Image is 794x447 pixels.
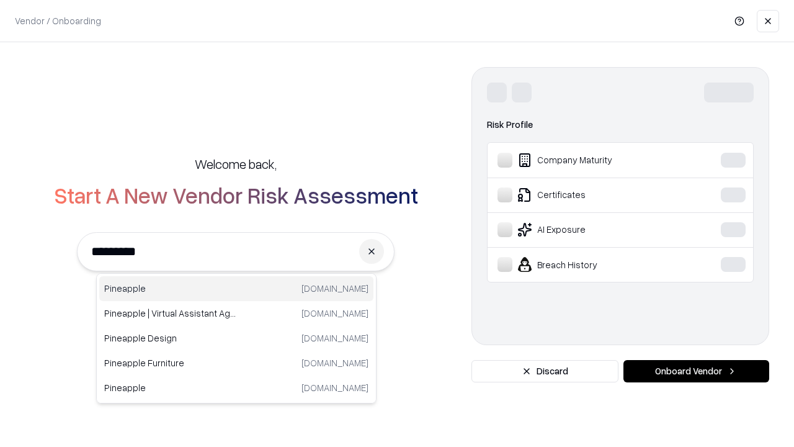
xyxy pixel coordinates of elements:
[497,187,683,202] div: Certificates
[104,381,236,394] p: Pineapple
[301,282,368,295] p: [DOMAIN_NAME]
[497,222,683,237] div: AI Exposure
[471,360,618,382] button: Discard
[623,360,769,382] button: Onboard Vendor
[104,282,236,295] p: Pineapple
[104,356,236,369] p: Pineapple Furniture
[195,155,277,173] h5: Welcome back,
[15,14,101,27] p: Vendor / Onboarding
[301,381,368,394] p: [DOMAIN_NAME]
[301,307,368,320] p: [DOMAIN_NAME]
[497,153,683,168] div: Company Maturity
[301,356,368,369] p: [DOMAIN_NAME]
[104,307,236,320] p: Pineapple | Virtual Assistant Agency
[301,332,368,345] p: [DOMAIN_NAME]
[487,117,754,132] div: Risk Profile
[497,257,683,272] div: Breach History
[54,183,418,207] h2: Start A New Vendor Risk Assessment
[96,273,377,404] div: Suggestions
[104,332,236,345] p: Pineapple Design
